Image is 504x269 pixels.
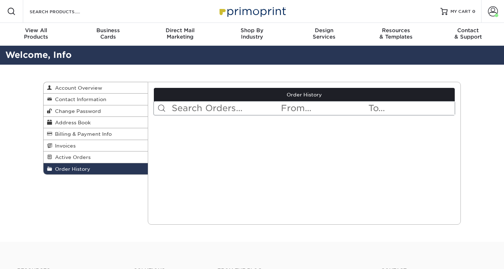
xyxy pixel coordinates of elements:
[280,101,367,115] input: From...
[44,128,148,140] a: Billing & Payment Info
[52,120,91,125] span: Address Book
[44,163,148,174] a: Order History
[360,23,432,46] a: Resources& Templates
[52,143,76,149] span: Invoices
[216,27,288,40] div: Industry
[52,108,101,114] span: Change Password
[472,9,475,14] span: 0
[52,166,90,172] span: Order History
[52,131,112,137] span: Billing & Payment Info
[450,9,471,15] span: MY CART
[216,27,288,34] span: Shop By
[368,101,455,115] input: To...
[52,96,106,102] span: Contact Information
[44,82,148,94] a: Account Overview
[360,27,432,34] span: Resources
[72,23,144,46] a: BusinessCards
[154,88,455,101] a: Order History
[288,27,360,34] span: Design
[44,105,148,117] a: Change Password
[52,154,91,160] span: Active Orders
[52,85,102,91] span: Account Overview
[29,7,99,16] input: SEARCH PRODUCTS.....
[44,151,148,163] a: Active Orders
[360,27,432,40] div: & Templates
[44,140,148,151] a: Invoices
[216,4,288,19] img: Primoprint
[144,27,216,34] span: Direct Mail
[288,27,360,40] div: Services
[432,23,504,46] a: Contact& Support
[144,27,216,40] div: Marketing
[288,23,360,46] a: DesignServices
[432,27,504,34] span: Contact
[44,94,148,105] a: Contact Information
[216,23,288,46] a: Shop ByIndustry
[171,101,281,115] input: Search Orders...
[144,23,216,46] a: Direct MailMarketing
[72,27,144,40] div: Cards
[432,27,504,40] div: & Support
[44,117,148,128] a: Address Book
[72,27,144,34] span: Business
